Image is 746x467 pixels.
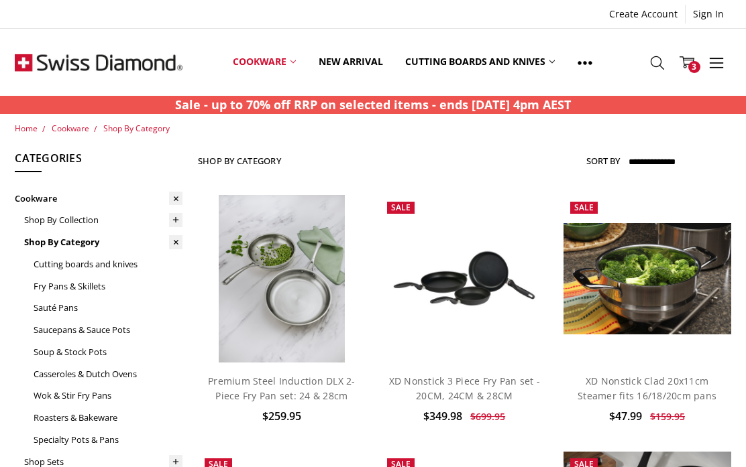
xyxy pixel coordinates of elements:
[564,223,731,335] img: XD Nonstick Clad 20x11cm Steamer fits 16/18/20cm pans
[34,429,182,451] a: Specialty Pots & Pans
[470,410,505,423] span: $699.95
[52,123,89,134] a: Cookware
[15,150,182,173] h5: Categories
[219,195,345,362] img: Premium steel DLX 2pc fry pan set (28 and 24cm) life style shot
[578,375,716,402] a: XD Nonstick Clad 20x11cm Steamer fits 16/18/20cm pans
[208,375,356,402] a: Premium Steel Induction DLX 2-Piece Fry Pan set: 24 & 28cm
[34,341,182,363] a: Soup & Stock Pots
[15,123,38,134] a: Home
[34,275,182,297] a: Fry Pans & Skillets
[15,188,182,210] a: Cookware
[24,231,182,253] a: Shop By Category
[262,409,301,423] span: $259.95
[586,150,620,172] label: Sort By
[389,375,540,402] a: XD Nonstick 3 Piece Fry Pan set - 20CM, 24CM & 28CM
[34,385,182,407] a: Wok & Stir Fry Pans
[34,407,182,429] a: Roasters & Bakeware
[15,29,182,96] img: Free Shipping On Every Order
[423,409,462,423] span: $349.98
[380,195,548,362] a: XD Nonstick 3 Piece Fry Pan set - 20CM, 24CM & 28CM
[566,32,604,92] a: Show All
[198,155,281,166] h1: Shop By Category
[34,319,182,341] a: Saucepans & Sauce Pots
[221,32,307,92] a: Cookware
[602,5,685,23] a: Create Account
[574,202,594,213] span: Sale
[175,96,571,113] strong: Sale - up to 70% off RRP on selected items - ends [DATE] 4pm AEST
[103,123,170,134] a: Shop By Category
[672,46,702,79] a: 3
[391,202,411,213] span: Sale
[609,409,642,423] span: $47.99
[198,195,366,362] a: Premium steel DLX 2pc fry pan set (28 and 24cm) life style shot
[24,209,182,231] a: Shop By Collection
[307,32,394,92] a: New arrival
[686,5,731,23] a: Sign In
[564,195,731,362] a: XD Nonstick Clad 20x11cm Steamer fits 16/18/20cm pans
[394,32,566,92] a: Cutting boards and knives
[34,253,182,275] a: Cutting boards and knives
[34,297,182,319] a: Sauté Pans
[650,410,685,423] span: $159.95
[34,363,182,385] a: Casseroles & Dutch Ovens
[380,237,548,320] img: XD Nonstick 3 Piece Fry Pan set - 20CM, 24CM & 28CM
[688,61,700,73] span: 3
